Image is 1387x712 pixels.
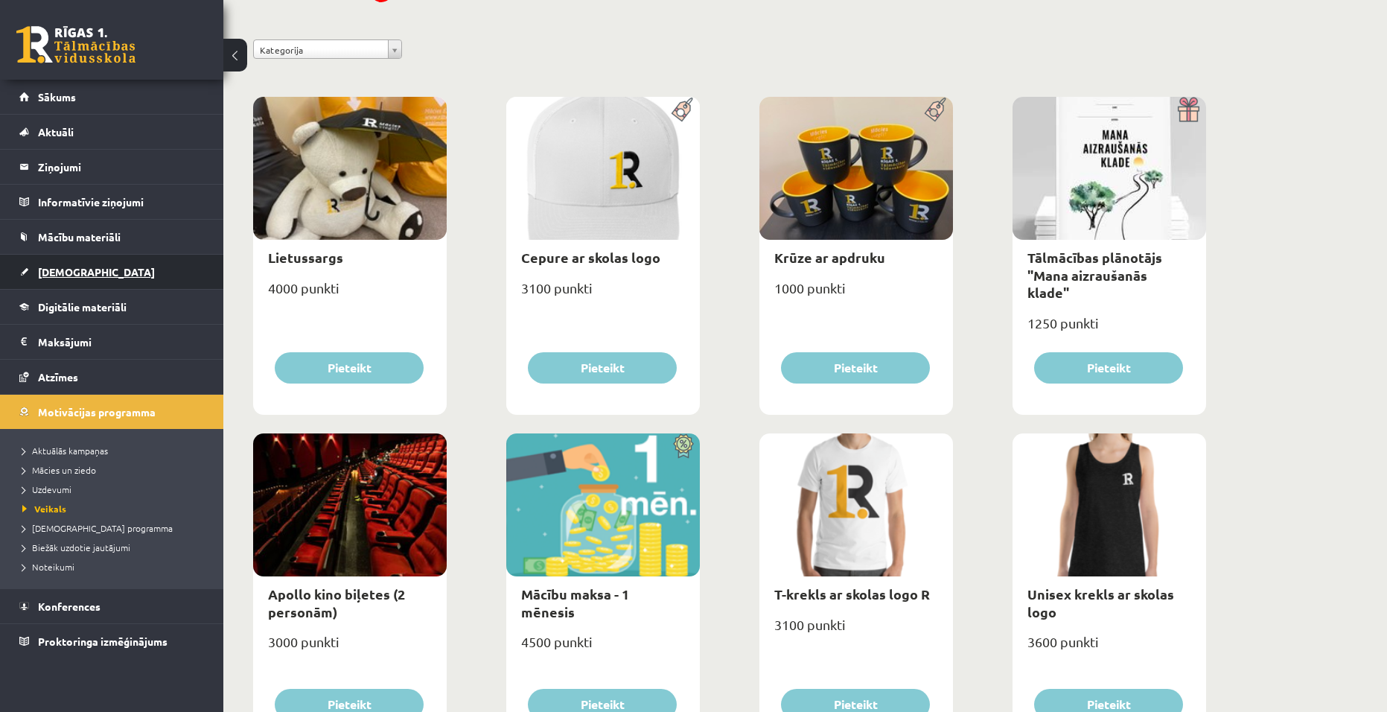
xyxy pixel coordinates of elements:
[1027,249,1162,301] a: Tālmācības plānotājs "Mana aizraušanās klade"
[22,541,130,553] span: Biežāk uzdotie jautājumi
[521,249,660,266] a: Cepure ar skolas logo
[16,26,135,63] a: Rīgas 1. Tālmācības vidusskola
[38,185,205,219] legend: Informatīvie ziņojumi
[19,220,205,254] a: Mācību materiāli
[781,352,930,384] button: Pieteikt
[774,249,885,266] a: Krūze ar apdruku
[38,300,127,314] span: Digitālie materiāli
[38,90,76,104] span: Sākums
[253,39,402,59] a: Kategorija
[506,276,700,313] div: 3100 punkti
[38,125,74,139] span: Aktuāli
[1013,311,1206,348] div: 1250 punkti
[260,40,382,60] span: Kategorija
[38,600,101,613] span: Konferences
[1013,629,1206,667] div: 3600 punkti
[19,360,205,394] a: Atzīmes
[19,185,205,219] a: Informatīvie ziņojumi
[22,541,208,554] a: Biežāk uzdotie jautājumi
[759,612,953,649] div: 3100 punkti
[19,589,205,623] a: Konferences
[521,585,629,620] a: Mācību maksa - 1 mēnesis
[774,585,930,603] a: T-krekls ar skolas logo R
[38,635,168,648] span: Proktoringa izmēģinājums
[528,352,677,384] button: Pieteikt
[19,115,205,149] a: Aktuāli
[1027,585,1174,620] a: Unisex krekls ar skolas logo
[506,629,700,667] div: 4500 punkti
[22,561,74,573] span: Noteikumi
[19,325,205,359] a: Maksājumi
[22,483,71,495] span: Uzdevumi
[22,502,208,515] a: Veikals
[38,405,156,419] span: Motivācijas programma
[268,585,405,620] a: Apollo kino biļetes (2 personām)
[22,464,96,476] span: Mācies un ziedo
[19,290,205,324] a: Digitālie materiāli
[38,325,205,359] legend: Maksājumi
[268,249,343,266] a: Lietussargs
[666,433,700,459] img: Atlaide
[19,624,205,658] a: Proktoringa izmēģinājums
[1034,352,1183,384] button: Pieteikt
[22,445,108,457] span: Aktuālās kampaņas
[38,230,121,244] span: Mācību materiāli
[38,150,205,184] legend: Ziņojumi
[19,80,205,114] a: Sākums
[22,463,208,477] a: Mācies un ziedo
[22,503,66,515] span: Veikals
[19,255,205,289] a: [DEMOGRAPHIC_DATA]
[275,352,424,384] button: Pieteikt
[919,97,953,122] img: Populāra prece
[22,522,173,534] span: [DEMOGRAPHIC_DATA] programma
[22,560,208,573] a: Noteikumi
[759,276,953,313] div: 1000 punkti
[666,97,700,122] img: Populāra prece
[19,395,205,429] a: Motivācijas programma
[19,150,205,184] a: Ziņojumi
[1173,97,1206,122] img: Dāvana ar pārsteigumu
[253,276,447,313] div: 4000 punkti
[38,370,78,384] span: Atzīmes
[38,265,155,279] span: [DEMOGRAPHIC_DATA]
[22,521,208,535] a: [DEMOGRAPHIC_DATA] programma
[253,629,447,667] div: 3000 punkti
[22,444,208,457] a: Aktuālās kampaņas
[22,483,208,496] a: Uzdevumi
